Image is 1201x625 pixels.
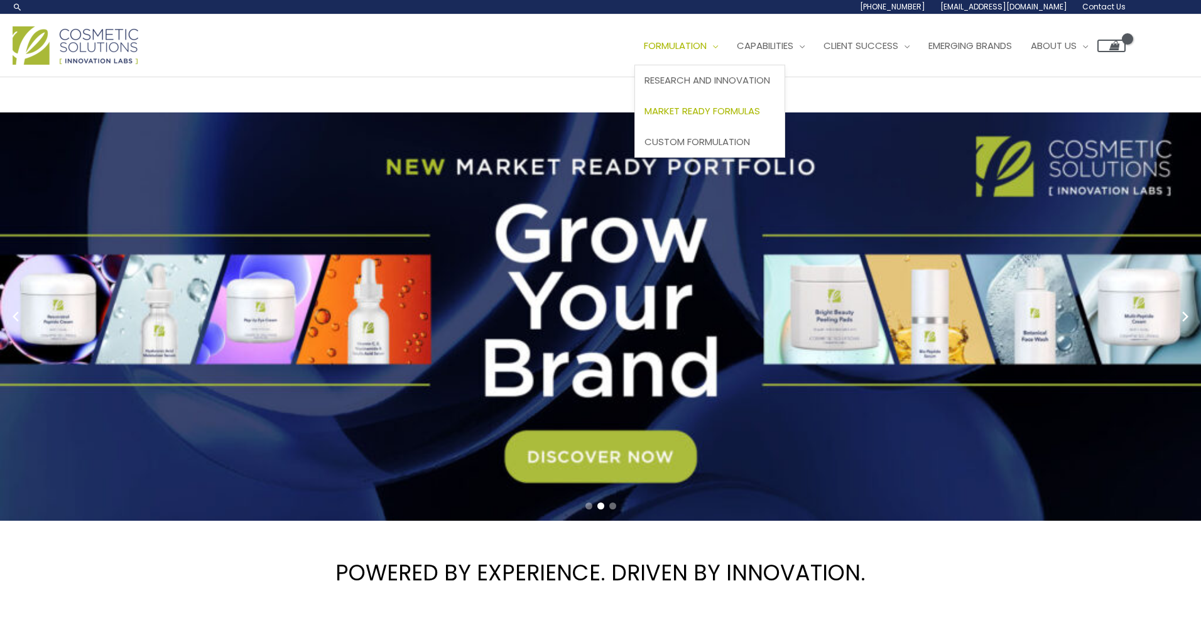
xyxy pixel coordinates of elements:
span: Custom Formulation [644,135,750,148]
span: About Us [1031,39,1077,52]
span: Go to slide 3 [609,503,616,509]
span: Formulation [644,39,707,52]
a: Formulation [634,27,727,65]
nav: Site Navigation [625,27,1126,65]
a: Market Ready Formulas [635,96,785,127]
a: Search icon link [13,2,23,12]
span: Contact Us [1082,1,1126,12]
span: Go to slide 2 [597,503,604,509]
span: Capabilities [737,39,793,52]
button: Previous slide [6,307,25,326]
span: [EMAIL_ADDRESS][DOMAIN_NAME] [940,1,1067,12]
a: Custom Formulation [635,126,785,157]
span: Emerging Brands [928,39,1012,52]
a: Research and Innovation [635,65,785,96]
span: [PHONE_NUMBER] [860,1,925,12]
a: About Us [1021,27,1097,65]
span: Client Success [823,39,898,52]
span: Market Ready Formulas [644,104,760,117]
a: View Shopping Cart, empty [1097,40,1126,52]
button: Next slide [1176,307,1195,326]
span: Go to slide 1 [585,503,592,509]
img: Cosmetic Solutions Logo [13,26,138,65]
span: Research and Innovation [644,73,770,87]
a: Capabilities [727,27,814,65]
a: Emerging Brands [919,27,1021,65]
a: Client Success [814,27,919,65]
